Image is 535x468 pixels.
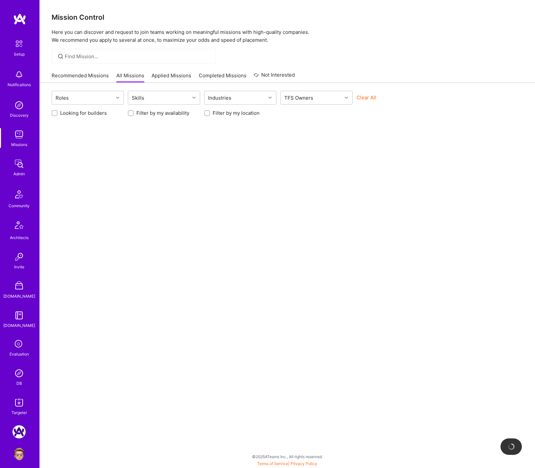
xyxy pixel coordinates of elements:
[357,94,376,101] button: Clear All
[508,443,515,450] img: loading
[12,309,26,322] img: guide book
[52,72,109,83] a: Recommended Missions
[130,93,146,103] div: Skills
[10,112,29,119] div: Discovery
[257,461,317,466] span: |
[12,396,26,409] img: Skill Targeter
[14,263,24,270] div: Invite
[52,13,523,21] h3: Mission Control
[12,280,26,293] img: A Store
[283,93,315,103] div: TFS Owners
[52,28,523,44] p: Here you can discover and request to join teams working on meaningful missions with high-quality ...
[11,448,27,461] a: User Avatar
[213,110,260,116] label: Filter by my location
[8,81,31,88] div: Notifications
[136,110,189,116] label: Filter by my availability
[151,72,191,83] a: Applied Missions
[10,351,29,357] div: Evaluation
[12,157,26,170] img: admin teamwork
[206,93,233,103] div: Industries
[54,93,70,103] div: Roles
[12,367,26,380] img: Admin Search
[11,186,27,202] img: Community
[12,99,26,112] img: discovery
[11,141,27,148] div: Missions
[11,218,27,234] img: Architects
[13,170,25,177] div: Admin
[116,96,119,99] i: icon Chevron
[3,322,35,329] div: [DOMAIN_NAME]
[65,53,211,60] input: Find Mission...
[39,448,535,465] div: © 2025 ATeams Inc., All rights reserved.
[116,72,144,83] a: All Missions
[57,53,64,60] i: icon SearchGrey
[257,461,288,466] a: Terms of Service
[12,409,27,416] div: Targeter
[9,202,30,209] div: Community
[192,96,196,99] i: icon Chevron
[13,338,25,351] i: icon SelectionTeam
[12,128,26,141] img: teamwork
[60,110,107,116] label: Looking for builders
[254,71,295,83] a: Not Interested
[14,51,25,58] div: Setup
[3,293,35,300] div: [DOMAIN_NAME]
[291,461,317,466] a: Privacy Policy
[10,234,29,241] div: Architects
[345,96,348,99] i: icon Chevron
[16,380,22,387] div: DB
[12,250,26,263] img: Invite
[13,13,26,25] img: logo
[12,37,26,51] img: setup
[11,425,27,438] a: A.Team: Google Calendar Integration Testing
[268,96,272,99] i: icon Chevron
[12,68,26,81] img: bell
[199,72,246,83] a: Completed Missions
[12,448,26,461] img: User Avatar
[12,425,26,438] img: A.Team: Google Calendar Integration Testing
